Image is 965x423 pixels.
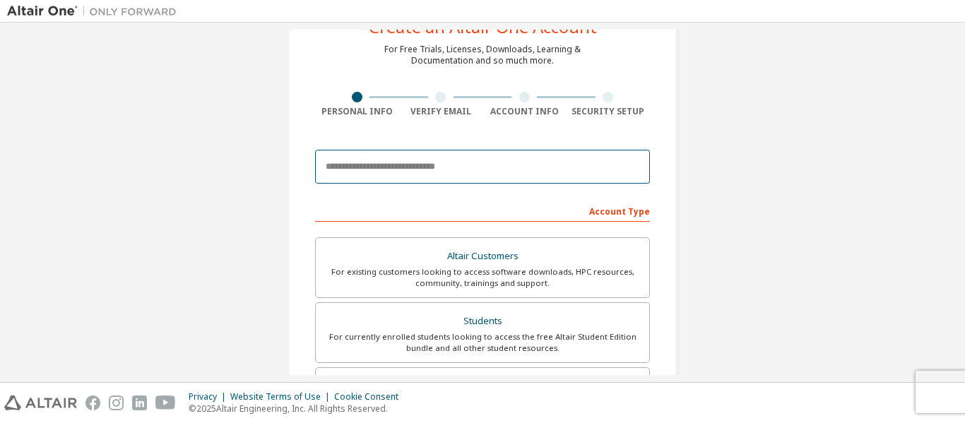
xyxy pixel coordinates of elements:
div: Security Setup [567,106,651,117]
div: Students [324,311,641,331]
div: For currently enrolled students looking to access the free Altair Student Edition bundle and all ... [324,331,641,354]
div: Cookie Consent [334,391,407,403]
img: youtube.svg [155,395,176,410]
div: For Free Trials, Licenses, Downloads, Learning & Documentation and so much more. [384,44,581,66]
div: Account Type [315,199,650,222]
img: facebook.svg [85,395,100,410]
div: For existing customers looking to access software downloads, HPC resources, community, trainings ... [324,266,641,289]
img: linkedin.svg [132,395,147,410]
div: Privacy [189,391,230,403]
div: Account Info [482,106,567,117]
div: Verify Email [399,106,483,117]
p: © 2025 Altair Engineering, Inc. All Rights Reserved. [189,403,407,415]
img: instagram.svg [109,395,124,410]
img: altair_logo.svg [4,395,77,410]
div: Create an Altair One Account [369,18,597,35]
img: Altair One [7,4,184,18]
div: Altair Customers [324,246,641,266]
div: Website Terms of Use [230,391,334,403]
div: Personal Info [315,106,399,117]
